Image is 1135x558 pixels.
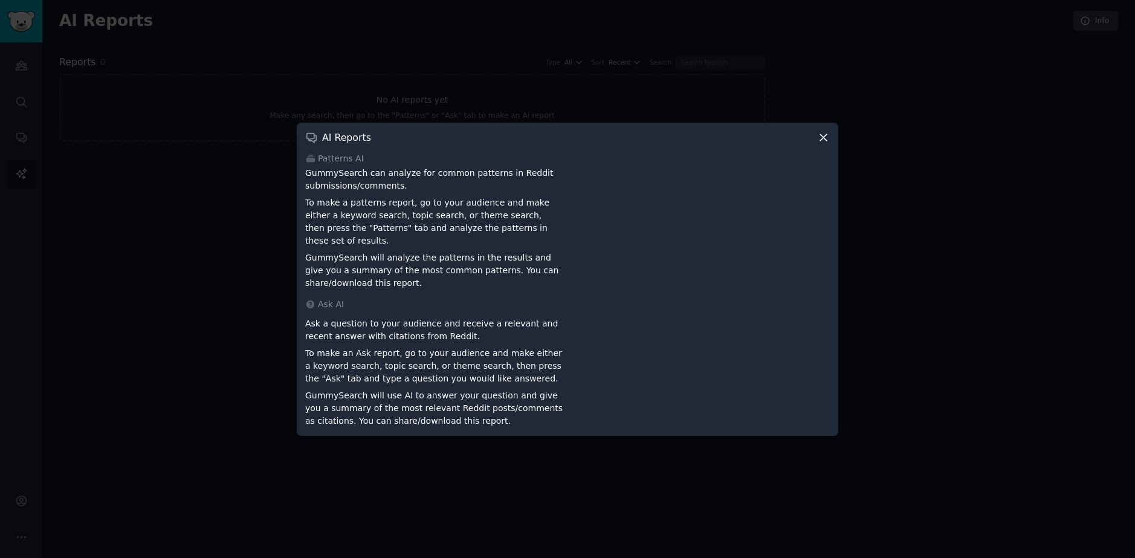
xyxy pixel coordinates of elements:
[305,389,563,427] p: GummySearch will use AI to answer your question and give you a summary of the most relevant Reddi...
[305,298,830,311] div: Ask AI
[305,196,563,247] p: To make a patterns report, go to your audience and make either a keyword search, topic search, or...
[305,167,563,192] p: GummySearch can analyze for common patterns in Reddit submissions/comments.
[305,152,830,165] div: Patterns AI
[305,347,563,385] p: To make an Ask report, go to your audience and make either a keyword search, topic search, or the...
[305,251,563,290] p: GummySearch will analyze the patterns in the results and give you a summary of the most common pa...
[322,131,371,144] h3: AI Reports
[572,167,830,276] iframe: YouTube video player
[305,317,563,343] p: Ask a question to your audience and receive a relevant and recent answer with citations from Reddit.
